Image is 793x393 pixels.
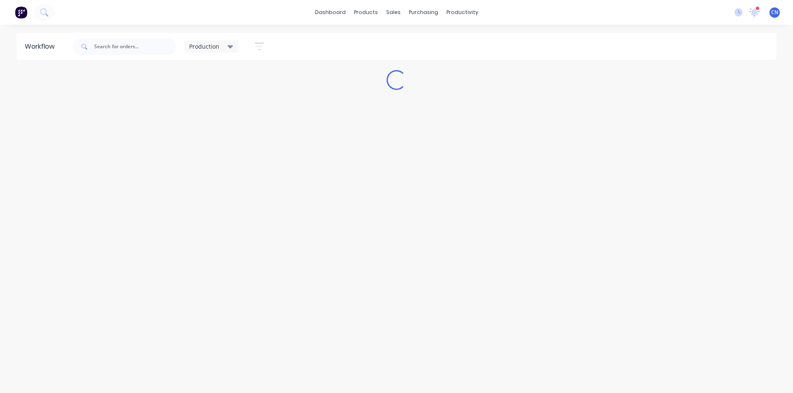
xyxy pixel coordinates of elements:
[442,6,482,19] div: productivity
[405,6,442,19] div: purchasing
[94,38,176,55] input: Search for orders...
[25,42,59,52] div: Workflow
[15,6,27,19] img: Factory
[311,6,350,19] a: dashboard
[771,9,778,16] span: CN
[189,42,219,51] span: Production
[350,6,382,19] div: products
[382,6,405,19] div: sales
